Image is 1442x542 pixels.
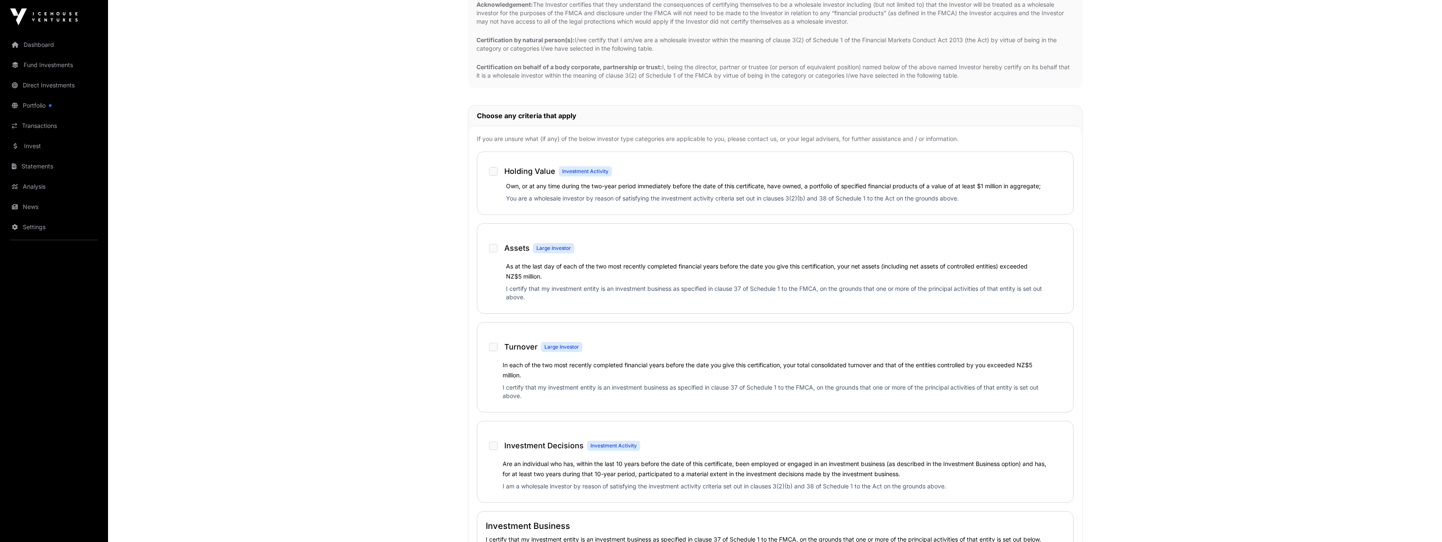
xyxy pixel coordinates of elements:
[506,182,1041,190] label: Own, or at any time during the two-year period immediately before the date of this certificate, h...
[7,56,101,74] a: Fund Investments
[503,383,1048,404] p: I certify that my investment entity is an investment business as specified in clause 37 of Schedu...
[10,8,78,25] img: Icehouse Ventures Logo
[7,137,101,155] a: Invest
[7,76,101,95] a: Direct Investments
[7,198,101,216] a: News
[7,35,101,54] a: Dashboard
[503,482,1048,494] p: I am a wholesale investor by reason of satisfying the investment activity criteria set out in cla...
[7,218,101,236] a: Settings
[7,96,101,115] a: Portfolio
[7,177,101,196] a: Analysis
[504,242,530,254] h1: Assets
[477,135,1074,143] p: If you are unsure what (if any) of the below investor type categories are applicable to you, plea...
[590,442,637,449] span: Investment Activity
[476,36,1074,53] p: I/we certify that I am/we are a wholesale investor within the meaning of clause 3(2) of Schedule ...
[544,344,579,350] span: Large Investor
[1400,501,1442,542] iframe: Chat Widget
[504,341,538,353] h1: Turnover
[7,157,101,176] a: Statements
[476,0,1074,26] p: The Investor certifies that they understand the consequences of certifying themselves to be a who...
[562,168,609,175] span: Investment Activity
[506,285,1044,305] p: I certify that my investment entity is an investment business as specified in clause 37 of Schedu...
[504,165,555,177] h1: Holding Value
[536,245,571,252] span: Large Investor
[503,361,1032,379] label: In each of the two most recently completed financial years before the date you give this certific...
[476,1,533,8] strong: Acknowledgement:
[7,117,101,135] a: Transactions
[504,440,584,452] h1: Investment Decisions
[476,36,575,43] strong: Certification by natural person(s):
[486,520,1065,532] h1: Investment Business
[506,194,1065,206] p: You are a wholesale investor by reason of satisfying the investment activity criteria set out in ...
[506,263,1028,280] label: As at the last day of each of the two most recently completed financial years before the date you...
[503,460,1046,477] label: Are an individual who has, within the last 10 years before the date of this certificate, been emp...
[476,63,1074,80] p: I, being the director, partner or trustee (or person of equivalent position) named below of the a...
[477,111,1074,121] h2: Choose any criteria that apply
[476,63,662,70] strong: Certification on behalf of a body corporate, partnership or trust:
